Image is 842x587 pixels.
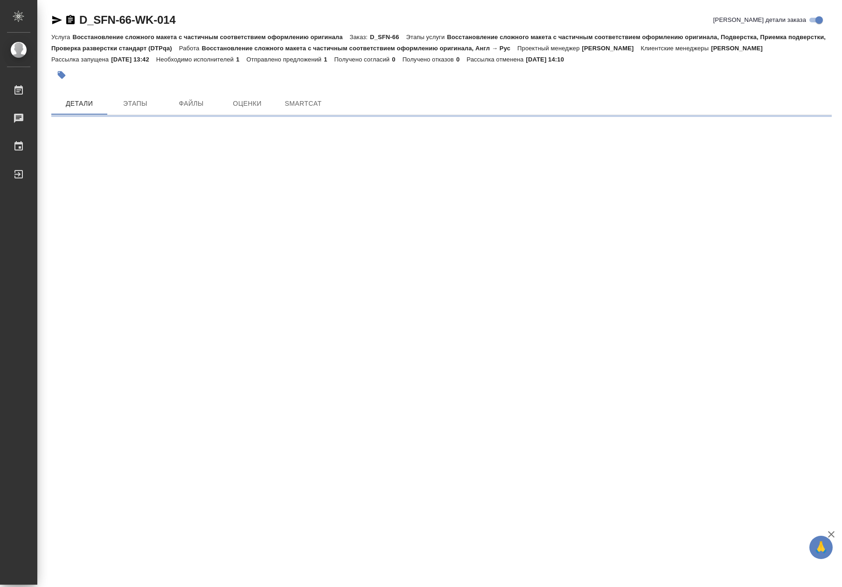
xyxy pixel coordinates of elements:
[517,45,582,52] p: Проектный менеджер
[57,98,102,109] span: Детали
[350,34,370,41] p: Заказ:
[406,34,447,41] p: Этапы услуги
[51,14,63,26] button: Скопировать ссылку для ЯМессенджера
[72,34,349,41] p: Восстановление сложного макета с частичным соответствием оформлению оригинала
[156,56,236,63] p: Необходимо исполнителей
[51,56,111,63] p: Рассылка запущена
[582,45,641,52] p: [PERSON_NAME]
[334,56,392,63] p: Получено согласий
[225,98,270,109] span: Оценки
[281,98,326,109] span: SmartCat
[236,56,246,63] p: 1
[51,65,72,85] button: Добавить тэг
[813,538,829,557] span: 🙏
[403,56,456,63] p: Получено отказов
[640,45,711,52] p: Клиентские менеджеры
[65,14,76,26] button: Скопировать ссылку
[392,56,402,63] p: 0
[179,45,202,52] p: Работа
[202,45,517,52] p: Восстановление сложного макета с частичным соответствием оформлению оригинала, Англ → Рус
[111,56,156,63] p: [DATE] 13:42
[526,56,571,63] p: [DATE] 14:10
[456,56,466,63] p: 0
[51,34,72,41] p: Услуга
[246,56,324,63] p: Отправлено предложений
[713,15,806,25] span: [PERSON_NAME] детали заказа
[466,56,526,63] p: Рассылка отменена
[113,98,158,109] span: Этапы
[79,14,175,26] a: D_SFN-66-WK-014
[324,56,334,63] p: 1
[809,536,833,559] button: 🙏
[370,34,406,41] p: D_SFN-66
[711,45,770,52] p: [PERSON_NAME]
[169,98,214,109] span: Файлы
